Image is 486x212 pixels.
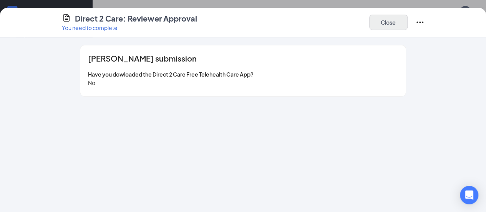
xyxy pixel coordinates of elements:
h4: Direct 2 Care: Reviewer Approval [75,13,197,24]
svg: Ellipses [415,18,425,27]
button: Close [369,15,408,30]
span: [PERSON_NAME] submission [88,55,197,62]
p: You need to complete [62,24,197,32]
div: Open Intercom Messenger [460,186,478,204]
span: No [88,79,95,86]
svg: CustomFormIcon [62,13,71,22]
span: Have you dowloaded the Direct 2 Care Free Telehealth Care App? [88,71,254,78]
